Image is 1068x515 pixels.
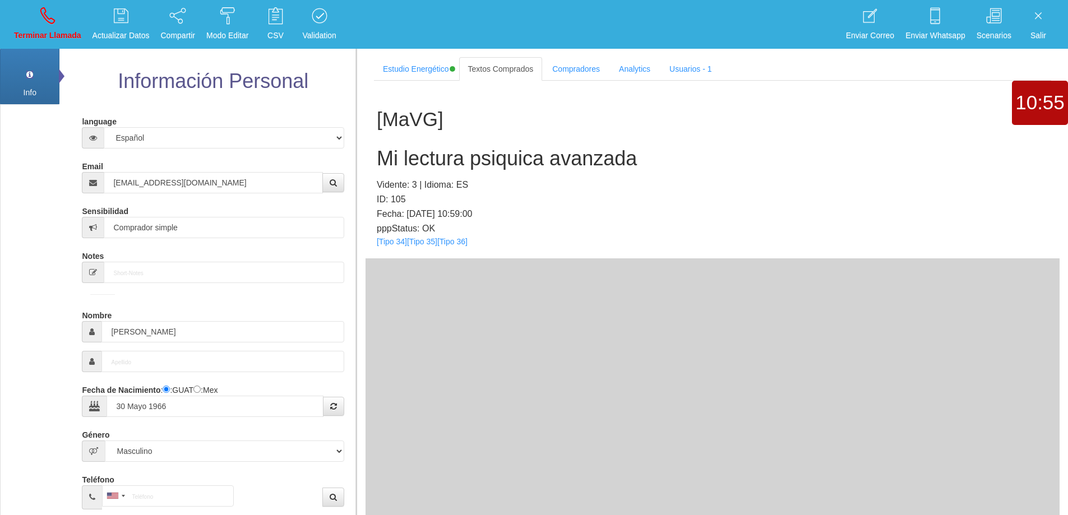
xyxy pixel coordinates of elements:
[161,29,195,42] p: Compartir
[89,3,154,45] a: Actualizar Datos
[256,3,295,45] a: CSV
[82,381,160,396] label: Fecha de Nacimiento
[1023,29,1054,42] p: Salir
[14,29,81,42] p: Terminar Llamada
[905,29,965,42] p: Enviar Whatsapp
[202,3,252,45] a: Modo Editar
[374,57,458,81] a: Estudio Energético
[260,29,291,42] p: CSV
[82,306,112,321] label: Nombre
[82,381,344,417] div: : :GUAT :Mex
[377,237,407,246] a: [Tipo 34]
[82,247,104,262] label: Notes
[82,425,109,440] label: Género
[82,112,116,127] label: language
[842,3,898,45] a: Enviar Correo
[459,57,543,81] a: Textos Comprados
[1019,3,1058,45] a: Salir
[1012,92,1068,114] h1: 10:55
[377,147,1048,170] h2: Mi lectura psiquica avanzada
[163,386,170,393] input: :Quechi GUAT
[79,70,346,92] h2: Información Personal
[377,221,1048,236] p: pppStatus: OK
[101,321,344,342] input: Nombre
[901,3,969,45] a: Enviar Whatsapp
[104,217,344,238] input: Sensibilidad
[660,57,720,81] a: Usuarios - 1
[377,207,1048,221] p: Fecha: [DATE] 10:59:00
[10,3,85,45] a: Terminar Llamada
[102,485,234,507] input: Teléfono
[543,57,609,81] a: Compradores
[977,29,1011,42] p: Scenarios
[103,486,128,506] div: United States: +1
[846,29,894,42] p: Enviar Correo
[104,262,344,283] input: Short-Notes
[377,192,1048,207] p: ID: 105
[377,178,1048,192] p: Vidente: 3 | Idioma: ES
[93,29,150,42] p: Actualizar Datos
[157,3,199,45] a: Compartir
[206,29,248,42] p: Modo Editar
[302,29,336,42] p: Validation
[377,109,1048,131] h1: [MaVG]
[437,237,468,246] a: [Tipo 36]
[101,351,344,372] input: Apellido
[973,3,1015,45] a: Scenarios
[82,470,114,485] label: Teléfono
[82,202,128,217] label: Sensibilidad
[193,386,201,393] input: :Yuca-Mex
[610,57,659,81] a: Analytics
[82,157,103,172] label: Email
[104,172,322,193] input: Correo electrónico
[407,237,437,246] a: [Tipo 35]
[298,3,340,45] a: Validation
